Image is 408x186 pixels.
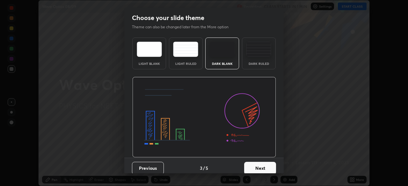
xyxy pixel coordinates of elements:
div: Light Ruled [173,62,199,65]
h2: Choose your slide theme [132,14,204,22]
div: Dark Ruled [246,62,272,65]
p: Theme can also be changed later from the More option [132,24,235,30]
button: Previous [132,162,164,175]
img: darkThemeBanner.d06ce4a2.svg [132,77,276,158]
img: lightRuledTheme.5fabf969.svg [173,42,198,57]
h4: / [203,165,205,171]
img: darkTheme.f0cc69e5.svg [210,42,235,57]
h4: 5 [206,165,208,171]
h4: 3 [200,165,202,171]
button: Next [244,162,276,175]
img: lightTheme.e5ed3b09.svg [137,42,162,57]
div: Light Blank [136,62,162,65]
div: Dark Blank [209,62,235,65]
img: darkRuledTheme.de295e13.svg [246,42,271,57]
